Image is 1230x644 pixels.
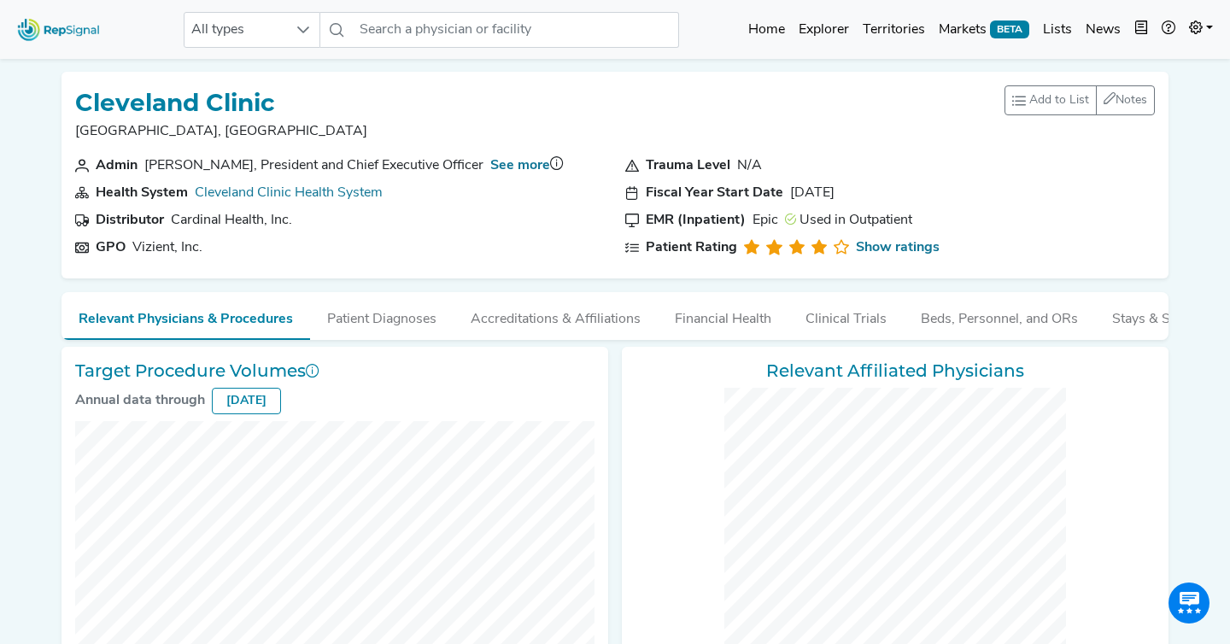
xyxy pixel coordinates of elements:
[646,183,783,203] div: Fiscal Year Start Date
[195,186,383,200] a: Cleveland Clinic Health System
[646,155,730,176] div: Trauma Level
[904,292,1095,338] button: Beds, Personnel, and ORs
[454,292,658,338] button: Accreditations & Affiliations
[132,237,202,258] div: Vizient, Inc.
[75,121,367,142] p: [GEOGRAPHIC_DATA], [GEOGRAPHIC_DATA]
[1096,85,1155,115] button: Notes
[741,13,792,47] a: Home
[96,210,164,231] div: Distributor
[171,210,292,231] div: Cardinal Health, Inc.
[790,183,835,203] div: [DATE]
[144,155,483,176] div: [PERSON_NAME], President and Chief Executive Officer
[75,360,594,381] h3: Target Procedure Volumes
[1095,292,1230,338] button: Stays & Services
[1004,85,1155,115] div: toolbar
[658,292,788,338] button: Financial Health
[61,292,310,340] button: Relevant Physicians & Procedures
[646,237,737,258] div: Patient Rating
[75,89,367,118] h1: Cleveland Clinic
[195,183,383,203] div: Cleveland Clinic Health System
[635,360,1155,381] h3: Relevant Affiliated Physicians
[75,390,205,411] div: Annual data through
[1004,85,1097,115] button: Add to List
[310,292,454,338] button: Patient Diagnoses
[96,183,188,203] div: Health System
[96,155,138,176] div: Admin
[856,13,932,47] a: Territories
[1079,13,1127,47] a: News
[990,20,1029,38] span: BETA
[646,210,746,231] div: EMR (Inpatient)
[353,12,679,48] input: Search a physician or facility
[932,13,1036,47] a: MarketsBETA
[184,13,287,47] span: All types
[144,155,483,176] div: Tomislav Mihaljevic, President and Chief Executive Officer
[737,155,762,176] div: N/A
[96,237,126,258] div: GPO
[856,237,940,258] a: Show ratings
[490,159,550,173] a: See more
[1036,13,1079,47] a: Lists
[792,13,856,47] a: Explorer
[1127,13,1155,47] button: Intel Book
[788,292,904,338] button: Clinical Trials
[1029,91,1089,109] span: Add to List
[1116,94,1147,107] span: Notes
[785,210,912,231] div: Used in Outpatient
[212,388,281,414] div: [DATE]
[753,210,778,231] div: Epic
